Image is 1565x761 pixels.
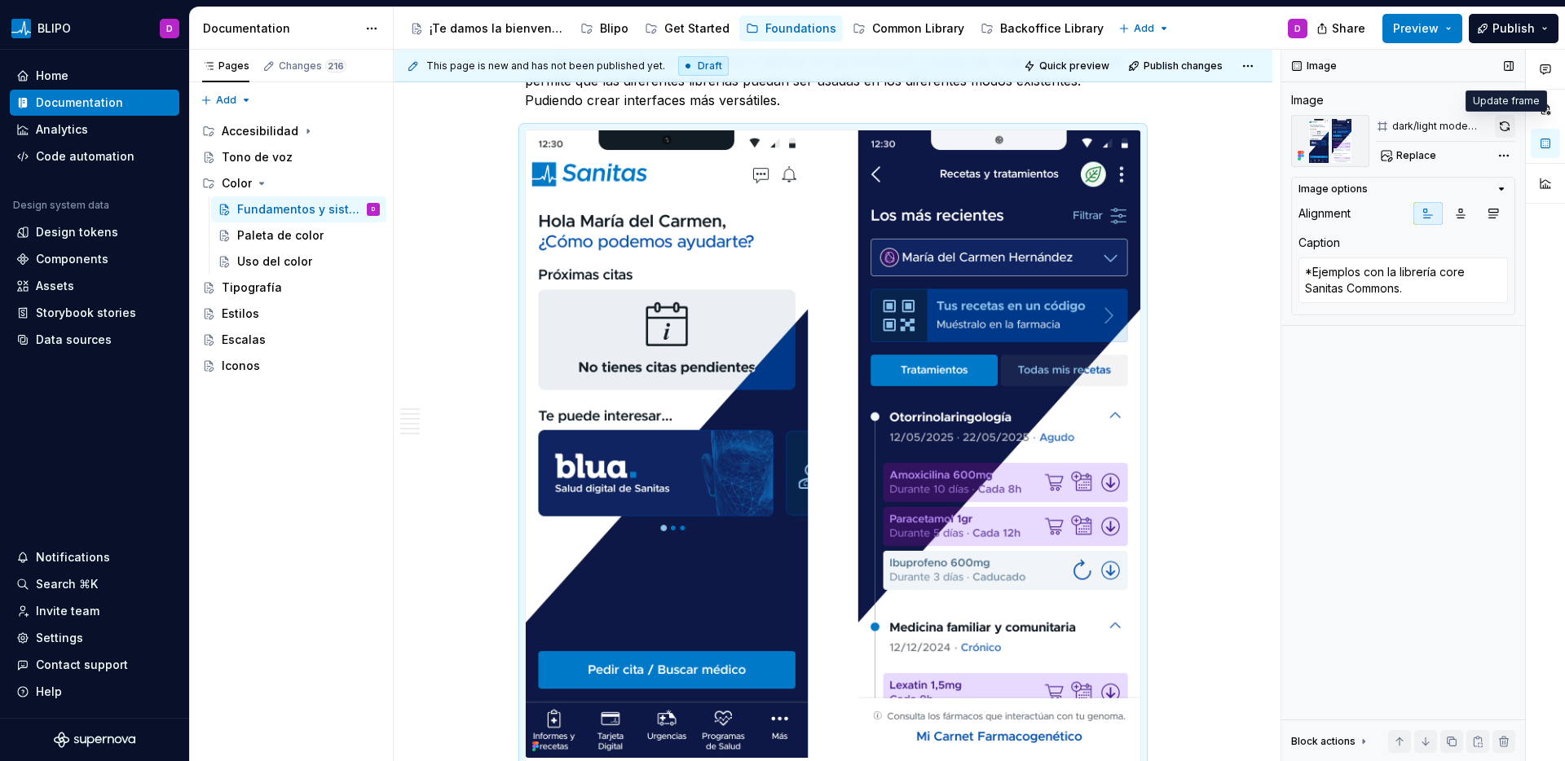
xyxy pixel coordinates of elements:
[1123,55,1230,77] button: Publish changes
[202,59,249,73] div: Pages
[211,222,386,249] a: Paleta de color
[574,15,635,42] a: Blipo
[600,20,628,37] div: Blipo
[1039,59,1109,73] span: Quick preview
[196,275,386,301] a: Tipografía
[1466,90,1547,112] div: Update frame
[203,20,357,37] div: Documentation
[279,59,346,73] div: Changes
[36,657,128,673] div: Contact support
[1492,20,1535,37] span: Publish
[36,630,83,646] div: Settings
[196,353,386,379] a: Iconos
[36,684,62,700] div: Help
[1396,149,1436,162] span: Replace
[196,327,386,353] a: Escalas
[237,201,364,218] div: Fundamentos y sistema
[36,251,108,267] div: Components
[36,68,68,84] div: Home
[196,144,386,170] a: Tono de voz
[1393,20,1439,37] span: Preview
[1291,730,1370,753] div: Block actions
[1298,235,1340,251] div: Caption
[36,332,112,348] div: Data sources
[638,15,736,42] a: Get Started
[36,549,110,565] div: Notifications
[1291,735,1356,748] div: Block actions
[13,199,109,212] div: Design system data
[698,59,722,73] span: Draft
[1291,115,1369,167] img: f1b4e4b0-6503-4128-8e72-2dfb1245afe0.png
[872,20,964,37] div: Common Library
[222,175,252,191] div: Color
[222,123,298,139] div: Accesibilidad
[1298,183,1508,196] button: Image options
[36,95,123,111] div: Documentation
[846,15,971,42] a: Common Library
[196,118,386,379] div: Page tree
[216,94,236,107] span: Add
[36,603,99,619] div: Invite team
[1376,144,1444,167] button: Replace
[222,279,282,296] div: Tipografía
[403,12,1110,45] div: Page tree
[196,118,386,144] div: Accesibilidad
[1294,22,1301,35] div: D
[10,652,179,678] button: Contact support
[36,305,136,321] div: Storybook stories
[36,278,74,294] div: Assets
[1392,120,1492,133] div: dark/light mode mobile
[10,143,179,169] a: Code automation
[10,246,179,272] a: Components
[3,11,186,46] button: BLIPOD
[211,249,386,275] a: Uso del color
[426,59,665,73] span: This page is new and has not been published yet.
[10,544,179,570] button: Notifications
[974,15,1110,42] a: Backoffice Library
[10,679,179,705] button: Help
[1291,92,1324,108] div: Image
[526,130,1140,757] img: f1b4e4b0-6503-4128-8e72-2dfb1245afe0.png
[1469,14,1558,43] button: Publish
[36,224,118,240] div: Design tokens
[10,63,179,89] a: Home
[54,732,135,748] svg: Supernova Logo
[10,571,179,597] button: Search ⌘K
[372,201,375,218] div: D
[10,117,179,143] a: Analytics
[1298,205,1351,222] div: Alignment
[1332,20,1365,37] span: Share
[1019,55,1117,77] button: Quick preview
[664,20,730,37] div: Get Started
[403,15,571,42] a: ¡Te damos la bienvenida a Blipo!
[1298,183,1368,196] div: Image options
[325,59,346,73] span: 216
[1298,257,1508,303] textarea: *Ejemplos con la librería core Sanitas Commons.
[222,358,260,374] div: Iconos
[36,148,134,165] div: Code automation
[1000,20,1104,37] div: Backoffice Library
[36,121,88,138] div: Analytics
[10,598,179,624] a: Invite team
[10,273,179,299] a: Assets
[196,89,257,112] button: Add
[10,300,179,326] a: Storybook stories
[10,327,179,353] a: Data sources
[1113,17,1175,40] button: Add
[11,19,31,38] img: 45309493-d480-4fb3-9f86-8e3098b627c9.png
[211,196,386,222] a: Fundamentos y sistemaD
[1382,14,1462,43] button: Preview
[196,301,386,327] a: Estilos
[430,20,564,37] div: ¡Te damos la bienvenida a Blipo!
[1144,59,1223,73] span: Publish changes
[10,625,179,651] a: Settings
[222,149,293,165] div: Tono de voz
[196,170,386,196] div: Color
[1308,14,1376,43] button: Share
[10,90,179,116] a: Documentation
[222,332,266,348] div: Escalas
[739,15,843,42] a: Foundations
[36,576,98,592] div: Search ⌘K
[222,306,259,322] div: Estilos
